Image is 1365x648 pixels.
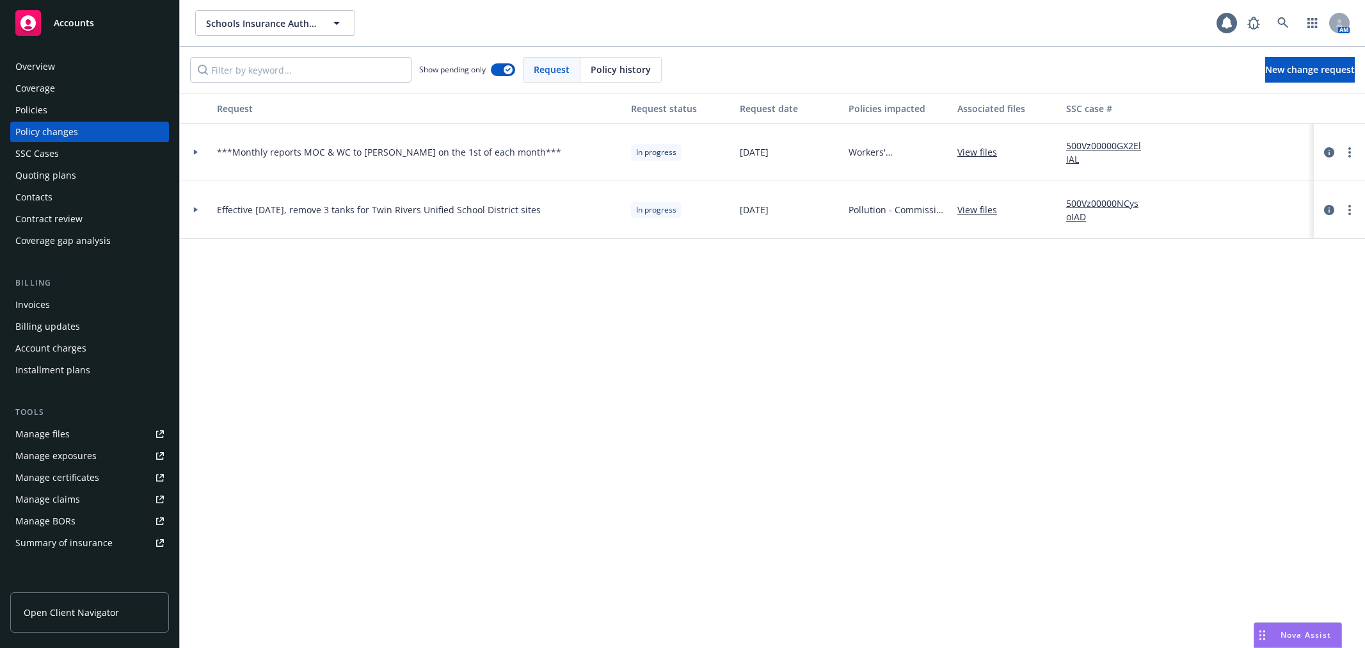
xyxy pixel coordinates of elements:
[15,338,86,359] div: Account charges
[15,295,50,315] div: Invoices
[10,100,169,120] a: Policies
[1061,93,1157,124] button: SSC case #
[534,63,570,76] span: Request
[10,467,169,488] a: Manage certificates
[740,145,769,159] span: [DATE]
[10,165,169,186] a: Quoting plans
[217,145,561,159] span: ***Monthly reports MOC & WC to [PERSON_NAME] on the 1st of each month***
[217,203,541,216] span: Effective [DATE], remove 3 tanks for Twin Rivers Unified School District sites
[15,231,111,251] div: Coverage gap analysis
[10,360,169,380] a: Installment plans
[626,93,735,124] button: Request status
[1066,139,1152,166] a: 500Vz00000GX2ElIAL
[15,143,59,164] div: SSC Cases
[1342,202,1357,218] a: more
[10,316,169,337] a: Billing updates
[10,533,169,553] a: Summary of insurance
[15,489,80,510] div: Manage claims
[957,145,1007,159] a: View files
[10,231,169,251] a: Coverage gap analysis
[195,10,355,36] button: Schools Insurance Authority
[15,165,76,186] div: Quoting plans
[10,424,169,444] a: Manage files
[180,181,212,239] div: Toggle Row Expanded
[190,57,411,83] input: Filter by keyword...
[10,187,169,207] a: Contacts
[54,18,94,28] span: Accounts
[10,489,169,510] a: Manage claims
[10,143,169,164] a: SSC Cases
[10,78,169,99] a: Coverage
[15,100,47,120] div: Policies
[212,93,626,124] button: Request
[1265,63,1355,76] span: New change request
[15,316,80,337] div: Billing updates
[1281,629,1331,640] span: Nova Assist
[735,93,843,124] button: Request date
[10,511,169,531] a: Manage BORs
[15,56,55,77] div: Overview
[849,102,947,115] div: Policies impacted
[15,533,113,553] div: Summary of insurance
[10,295,169,315] a: Invoices
[740,102,838,115] div: Request date
[1254,623,1270,647] div: Drag to move
[957,203,1007,216] a: View files
[1254,622,1342,648] button: Nova Assist
[10,338,169,359] a: Account charges
[957,102,1056,115] div: Associated files
[849,203,947,216] span: Pollution - Commission Rebate
[740,203,769,216] span: [DATE]
[1066,102,1152,115] div: SSC case #
[15,511,76,531] div: Manage BORs
[15,360,90,380] div: Installment plans
[10,579,169,592] div: Analytics hub
[206,17,317,30] span: Schools Insurance Authority
[1300,10,1325,36] a: Switch app
[10,56,169,77] a: Overview
[1265,57,1355,83] a: New change request
[15,187,52,207] div: Contacts
[15,209,83,229] div: Contract review
[217,102,621,115] div: Request
[10,209,169,229] a: Contract review
[636,204,676,216] span: In progress
[10,277,169,289] div: Billing
[15,122,78,142] div: Policy changes
[15,446,97,466] div: Manage exposures
[15,467,99,488] div: Manage certificates
[15,424,70,444] div: Manage files
[24,606,119,619] span: Open Client Navigator
[1321,145,1337,160] a: circleInformation
[10,446,169,466] a: Manage exposures
[419,64,486,75] span: Show pending only
[10,122,169,142] a: Policy changes
[843,93,952,124] button: Policies impacted
[591,63,651,76] span: Policy history
[1241,10,1266,36] a: Report a Bug
[10,5,169,41] a: Accounts
[180,124,212,181] div: Toggle Row Expanded
[849,145,947,159] span: Workers' Compensation - Excess WC
[631,102,730,115] div: Request status
[10,406,169,419] div: Tools
[952,93,1061,124] button: Associated files
[15,78,55,99] div: Coverage
[1342,145,1357,160] a: more
[1321,202,1337,218] a: circleInformation
[1270,10,1296,36] a: Search
[1066,197,1152,223] a: 500Vz00000NCysoIAD
[636,147,676,158] span: In progress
